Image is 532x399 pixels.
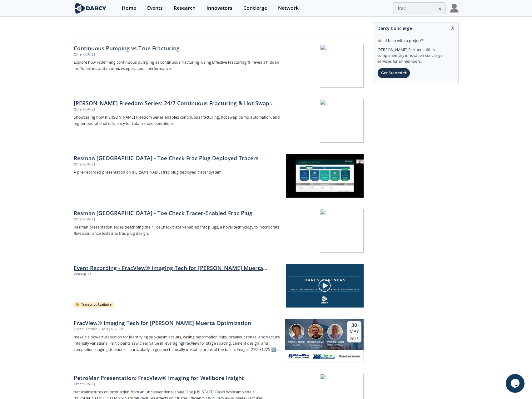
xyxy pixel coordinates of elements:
div: Darcy Concierge [377,23,454,34]
div: Task Fronterra Geoscience [306,344,326,349]
div: • [DATE] [83,272,94,277]
a: [PERSON_NAME] Freedom Series: 24/7 Continuous Fracturing & Hot Swap Automation Other •[DATE] Show... [74,93,364,148]
a: Event Recording - FracView® Imaging Tech for [PERSON_NAME] Muerta Optimization [74,264,281,272]
a: FracView® Imaging Tech for [PERSON_NAME] Muerta Optimization Event •Technical•[DATE] 6:00 PM make... [74,313,364,368]
div: [PERSON_NAME] [306,341,326,344]
p: Showcasing how [PERSON_NAME] Freedom Series enables continuous fracturing, hot swap pump automati... [74,114,281,127]
div: [PERSON_NAME] [326,341,345,344]
a: Resman [GEOGRAPHIC_DATA] - Toe Check Frac Plug Deployed Tracers Other •[DATE] A pre-recorded pres... [74,148,364,203]
div: Network [278,6,299,11]
img: Scott Boone [289,324,304,339]
div: Other [74,107,83,112]
p: Explore how redefining continuous pumping as continuous fracturing, using Effective Fracturing %,... [74,59,281,72]
div: Innovators [206,6,232,11]
div: Other [74,217,83,222]
img: information.svg [451,27,454,30]
div: Other [74,52,83,57]
div: FracView® Imaging Tech for [PERSON_NAME] Muerta Optimization [74,319,281,327]
strong: frac [266,334,272,340]
a: Continuous Pumping vs True Fracturing Other •[DATE] Explore how redefining continuous pumping as ... [74,38,364,93]
img: play-chapters-gray.svg [318,279,331,292]
strong: frac [87,389,94,395]
p: Resman presentation slides describing their ToeCheck tracer-enabled frac plugs, a novel technolog... [74,224,281,237]
p: A pre-recorded presentation on [PERSON_NAME] frac plug deployed tracer system [74,169,281,175]
div: • Technical • [DATE] 6:00 PM [83,327,123,332]
div: PetroMar [287,344,306,346]
img: Brady Tingey [308,324,323,339]
div: Other [74,382,83,387]
div: 30 [350,322,359,328]
img: Paul Pastusek [327,324,343,339]
div: PetroMar Presentation: FracView® Imaging for Wellbore Insight [74,374,281,382]
div: [PERSON_NAME] Freedom Series: 24/7 Continuous Fracturing & Hot Swap Automation [74,99,281,107]
div: Need help with a project? [377,34,454,44]
div: Continuous Pumping vs True Fracturing [74,44,281,52]
div: Get Started [377,68,410,78]
div: Events [147,6,163,11]
div: Video [74,272,83,277]
div: Event [74,327,83,332]
div: [PERSON_NAME] and Associates [326,344,345,349]
img: logo-wide.svg [74,3,108,14]
iframe: chat widget [506,374,526,393]
div: • [DATE] [83,52,95,57]
div: Home [122,6,136,11]
div: • [DATE] [83,382,95,387]
div: [PERSON_NAME] Partners offers complimentary innovation concierge services for all members. [377,44,454,64]
div: Concierge [243,6,267,11]
img: Profile [450,4,459,12]
strong: Frac [183,341,191,346]
div: May [350,328,359,334]
input: Advanced Search [393,2,445,14]
div: Transcript Available [74,302,114,308]
div: 2025 [350,335,359,341]
p: make it a powerful solution for identifying sub-seismic faults, casing deformation risks, breakou... [74,334,281,353]
img: 1627d4a2-1059-4b0b-b43e-30d85e2e9b01 [288,352,310,360]
div: Resman [GEOGRAPHIC_DATA] - Toe Check Tracer-Enabled Frac Plug [74,209,281,217]
div: • [DATE] [83,107,95,112]
div: Resman [GEOGRAPHIC_DATA] - Toe Check Frac Plug Deployed Tracers [74,154,281,162]
img: 00205fe7-530d-4628-9292-879344067c82 [339,352,360,360]
div: Other [74,162,83,167]
a: Resman [GEOGRAPHIC_DATA] - Toe Check Tracer-Enabled Frac Plug Other •[DATE] Resman presentation s... [74,203,364,258]
div: [PERSON_NAME] [287,341,306,344]
div: • [DATE] [83,217,95,222]
div: • [DATE] [83,162,95,167]
div: Research [174,6,196,11]
img: taskfronterra.com.png [313,352,335,360]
